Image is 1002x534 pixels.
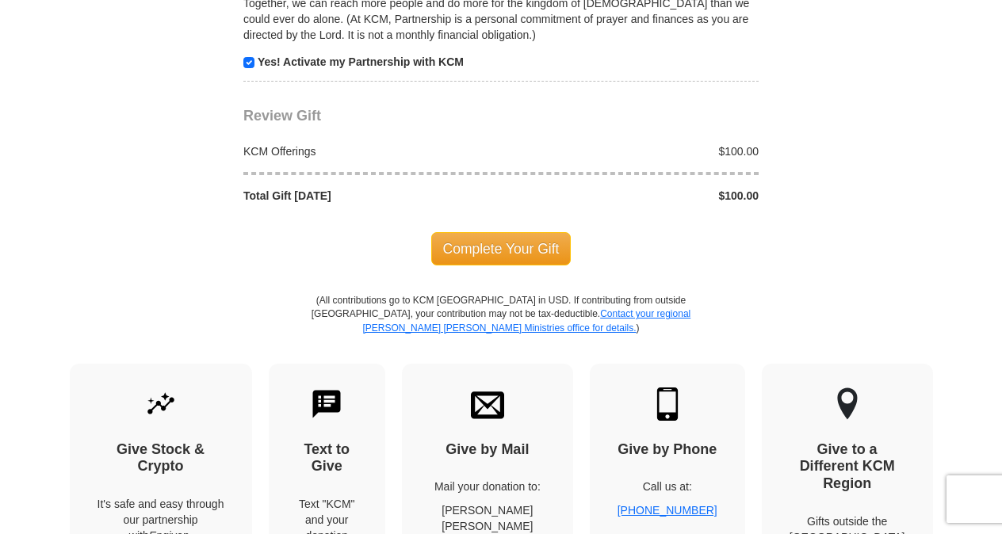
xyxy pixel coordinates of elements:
div: KCM Offerings [235,143,502,159]
h4: Give by Phone [618,441,717,459]
div: $100.00 [501,188,767,204]
p: Call us at: [618,479,717,494]
img: give-by-stock.svg [144,387,178,421]
img: other-region [836,387,859,421]
span: Complete Your Gift [431,232,572,265]
p: (All contributions go to KCM [GEOGRAPHIC_DATA] in USD. If contributing from outside [GEOGRAPHIC_D... [311,294,691,363]
img: envelope.svg [471,387,504,421]
span: Review Gift [243,108,321,124]
img: mobile.svg [651,387,684,421]
div: Total Gift [DATE] [235,188,502,204]
h4: Give Stock & Crypto [98,441,224,475]
p: Mail your donation to: [430,479,545,494]
a: Contact your regional [PERSON_NAME] [PERSON_NAME] Ministries office for details. [362,308,690,333]
h4: Give to a Different KCM Region [790,441,905,493]
strong: Yes! Activate my Partnership with KCM [258,55,464,68]
h4: Give by Mail [430,441,545,459]
h4: Text to Give [296,441,358,475]
img: text-to-give.svg [310,387,343,421]
div: $100.00 [501,143,767,159]
a: [PHONE_NUMBER] [618,504,717,517]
